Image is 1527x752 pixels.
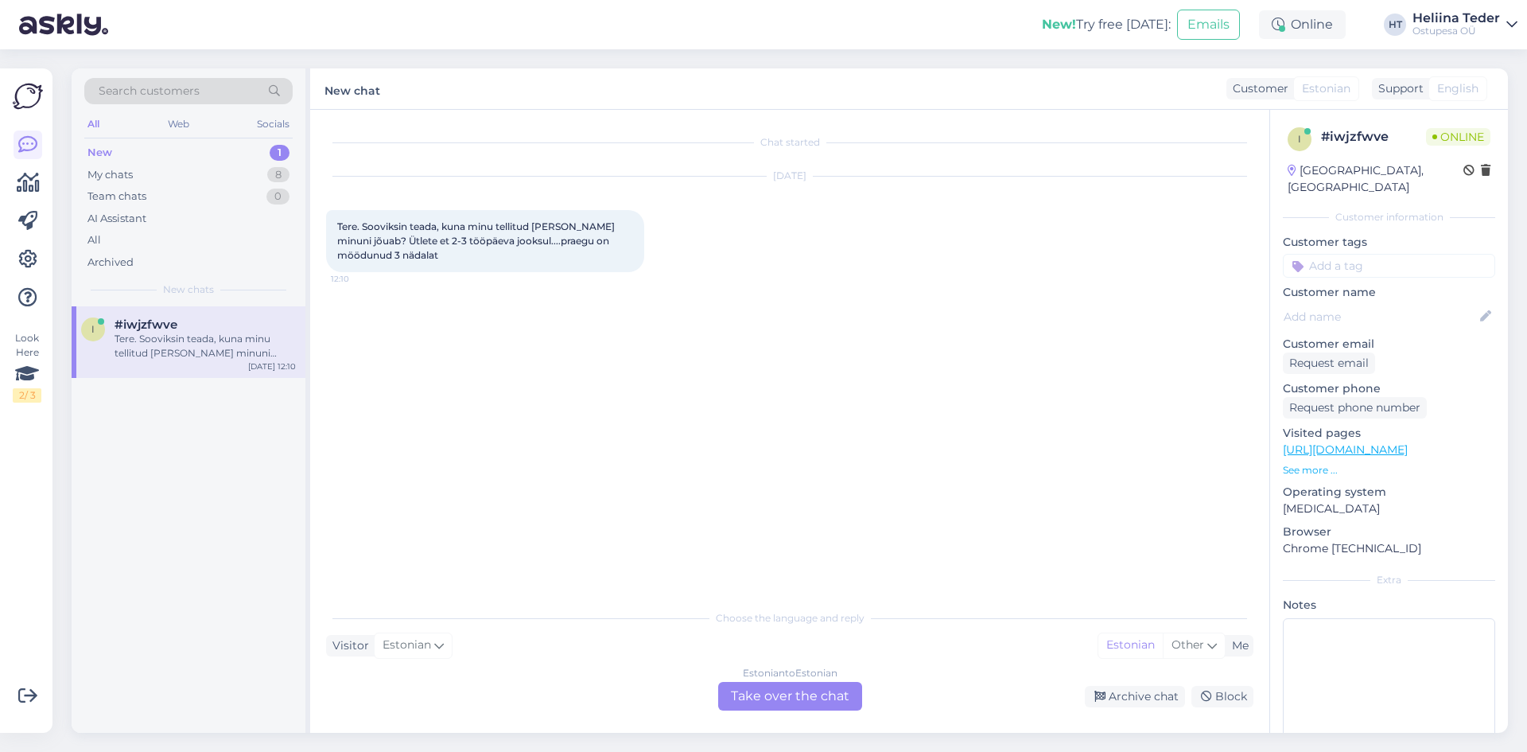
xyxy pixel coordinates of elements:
span: i [1298,133,1301,145]
span: Estonian [383,637,431,654]
a: Heliina TederOstupesa OÜ [1412,12,1517,37]
div: Web [165,114,192,134]
div: Support [1372,80,1424,97]
div: All [84,114,103,134]
div: Try free [DATE]: [1042,15,1171,34]
p: Operating system [1283,484,1495,501]
div: Me [1226,637,1249,654]
span: i [91,323,95,335]
div: Archive chat [1085,686,1185,707]
div: Look Here [13,331,41,403]
div: [DATE] [326,169,1253,183]
div: Request phone number [1283,397,1427,419]
input: Add a tag [1283,254,1495,278]
span: Tere. Sooviksin teada, kuna minu tellitud [PERSON_NAME] minuni jõuab? Ütlete et 2-3 tööpäeva jook... [337,220,617,261]
div: Socials [254,114,293,134]
div: HT [1384,14,1406,36]
div: [DATE] 12:10 [248,360,296,372]
div: Block [1191,686,1253,707]
p: Customer phone [1283,380,1495,397]
b: New! [1042,17,1076,32]
div: [GEOGRAPHIC_DATA], [GEOGRAPHIC_DATA] [1288,162,1463,196]
span: Online [1426,128,1490,146]
p: Customer email [1283,336,1495,353]
input: Add name [1284,308,1477,325]
div: Ostupesa OÜ [1412,25,1500,37]
div: Extra [1283,573,1495,587]
span: 12:10 [331,273,390,285]
div: New [87,145,112,161]
div: Estonian to Estonian [743,666,837,680]
div: 8 [267,167,289,183]
div: 1 [270,145,289,161]
p: Customer name [1283,284,1495,301]
div: Customer information [1283,210,1495,224]
div: Archived [87,255,134,271]
div: All [87,232,101,248]
p: Chrome [TECHNICAL_ID] [1283,540,1495,557]
span: New chats [163,282,214,297]
div: Team chats [87,189,146,205]
div: Customer [1226,80,1288,97]
p: See more ... [1283,463,1495,477]
label: New chat [324,78,380,99]
div: # iwjzfwve [1321,127,1426,146]
div: Heliina Teder [1412,12,1500,25]
div: Take over the chat [718,682,862,711]
div: 0 [266,189,289,205]
div: Choose the language and reply [326,611,1253,625]
div: Request email [1283,353,1375,374]
p: Customer tags [1283,234,1495,251]
span: #iwjzfwve [115,318,177,332]
p: Notes [1283,597,1495,614]
span: Estonian [1302,80,1350,97]
span: Other [1171,637,1204,652]
span: Search customers [99,83,200,99]
div: Tere. Sooviksin teada, kuna minu tellitud [PERSON_NAME] minuni jõuab? Ütlete et 2-3 tööpäeva jook... [115,332,296,360]
span: English [1437,80,1478,97]
button: Emails [1177,10,1240,40]
div: Online [1259,10,1346,39]
div: 2 / 3 [13,388,41,403]
div: Estonian [1098,633,1163,657]
img: Askly Logo [13,81,43,111]
div: Chat started [326,135,1253,150]
p: Visited pages [1283,425,1495,442]
div: AI Assistant [87,211,146,227]
div: My chats [87,167,133,183]
p: Browser [1283,524,1495,540]
p: [MEDICAL_DATA] [1283,501,1495,517]
a: [URL][DOMAIN_NAME] [1283,442,1408,457]
div: Visitor [326,637,369,654]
